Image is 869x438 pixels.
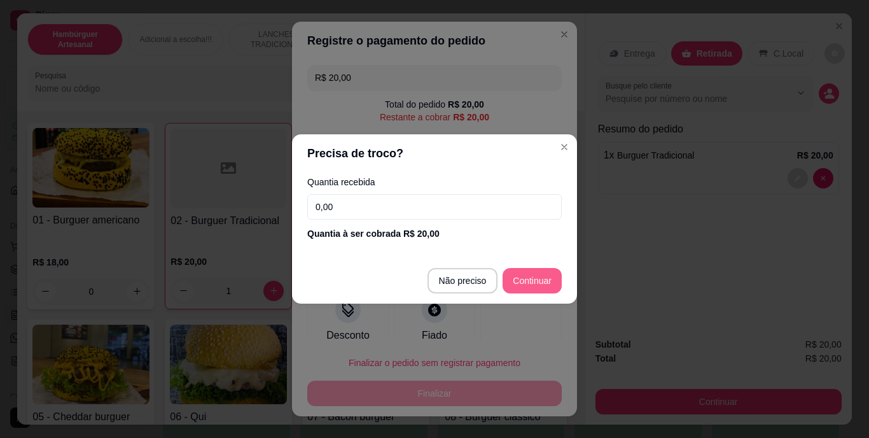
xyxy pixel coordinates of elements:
[307,227,562,240] div: Quantia à ser cobrada R$ 20,00
[554,137,574,157] button: Close
[292,134,577,173] header: Precisa de troco?
[428,268,498,293] button: Não preciso
[503,268,562,293] button: Continuar
[307,178,562,187] label: Quantia recebida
